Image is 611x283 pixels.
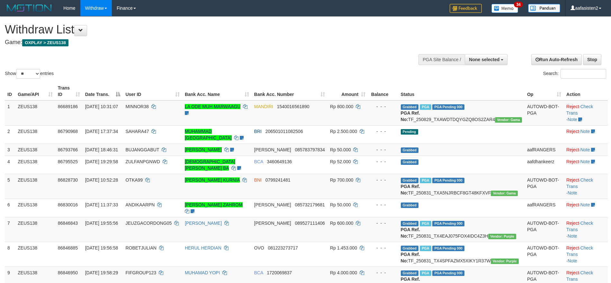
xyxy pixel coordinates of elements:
[564,217,608,242] td: · ·
[371,202,395,208] div: - - -
[252,82,328,100] th: Bank Acc. Number: activate to sort column ascending
[254,147,291,152] span: [PERSON_NAME]
[432,221,464,226] span: PGA Pending
[420,270,431,276] span: Marked by aafnoeunsreypich
[254,270,263,275] span: BCA
[566,221,579,226] a: Reject
[125,159,160,164] span: ZULFANPGNWD
[185,245,221,250] a: HERUL HERDIAN
[125,270,156,275] span: FIFGROUP123
[564,199,608,217] td: ·
[125,221,172,226] span: JEUZGACORDONG05
[401,184,420,195] b: PGA Ref. No:
[330,221,353,226] span: Rp 600.000
[5,82,15,100] th: ID
[267,159,292,164] span: Copy 3460649136 to clipboard
[371,128,395,135] div: - - -
[182,82,252,100] th: Bank Acc. Name: activate to sort column ascending
[330,270,357,275] span: Rp 4.000.000
[123,82,182,100] th: User ID: activate to sort column ascending
[15,199,55,217] td: ZEUS138
[401,221,419,226] span: Grabbed
[185,177,240,183] a: [PERSON_NAME] KURNIA
[185,129,232,140] a: MUHAMMAD [GEOGRAPHIC_DATA]
[566,104,593,116] a: Check Trans
[543,69,606,79] label: Search:
[254,202,291,207] span: [PERSON_NAME]
[85,147,118,152] span: [DATE] 18:46:31
[528,4,560,13] img: panduan.png
[418,54,465,65] div: PGA Site Balance /
[85,245,118,250] span: [DATE] 19:56:58
[525,156,564,174] td: aafdhankeerz
[398,174,525,199] td: TF_250831_TXA5NJRBCF8GT48KFXVF
[450,4,482,13] img: Feedback.jpg
[566,270,579,275] a: Reject
[564,242,608,267] td: · ·
[401,203,419,208] span: Grabbed
[525,174,564,199] td: AUTOWD-BOT-PGA
[265,177,291,183] span: Copy 0799241481 to clipboard
[401,129,418,135] span: Pending
[125,245,156,250] span: ROBETJULIAN
[5,3,54,13] img: MOTION_logo.png
[125,202,155,207] span: ANDIKAARPN
[371,158,395,165] div: - - -
[561,69,606,79] input: Search:
[15,82,55,100] th: Game/API: activate to sort column ascending
[254,129,262,134] span: BRI
[22,39,68,46] span: OXPLAY > ZEUS138
[295,221,325,226] span: Copy 089527111406 to clipboard
[185,104,240,109] a: LA ODE MUH MARWAAGU
[125,104,148,109] span: MINNOR38
[371,220,395,226] div: - - -
[398,82,525,100] th: Status
[566,245,593,257] a: Check Trans
[469,57,499,62] span: None selected
[58,202,78,207] span: 86830016
[401,147,419,153] span: Grabbed
[15,100,55,126] td: ZEUS138
[420,104,431,110] span: Marked by aafkaynarin
[15,144,55,156] td: ZEUS138
[398,217,525,242] td: TF_250831_TX4EAJ075FOX4IDC4Z3H
[566,202,579,207] a: Reject
[330,177,353,183] span: Rp 700.000
[568,233,577,239] a: Note
[125,147,159,152] span: BUJANGGABUT
[564,125,608,144] td: ·
[525,217,564,242] td: AUTOWD-BOT-PGA
[398,100,525,126] td: TF_250829_TXAWDTDQYGZQ8OS2ZAR4
[254,221,291,226] span: [PERSON_NAME]
[491,259,519,264] span: Vendor URL: https://trx4.1velocity.biz
[5,174,15,199] td: 5
[330,245,357,250] span: Rp 1.453.000
[491,191,518,196] span: Vendor URL: https://trx31.1velocity.biz
[328,82,368,100] th: Amount: activate to sort column ascending
[432,270,464,276] span: PGA Pending
[401,104,419,110] span: Grabbed
[566,270,593,282] a: Check Trans
[85,221,118,226] span: [DATE] 19:55:56
[5,69,54,79] label: Show entries
[371,177,395,183] div: - - -
[531,54,582,65] a: Run Auto-Refresh
[5,100,15,126] td: 1
[432,246,464,251] span: PGA Pending
[5,23,401,36] h1: Withdraw List
[5,242,15,267] td: 8
[330,202,351,207] span: Rp 50.000
[465,54,508,65] button: None selected
[15,242,55,267] td: ZEUS138
[85,177,118,183] span: [DATE] 10:52:28
[371,103,395,110] div: - - -
[568,258,577,263] a: Note
[295,202,325,207] span: Copy 085732179681 to clipboard
[15,217,55,242] td: ZEUS138
[185,147,222,152] a: [PERSON_NAME]
[58,245,78,250] span: 86846885
[267,270,292,275] span: Copy 1720069837 to clipboard
[15,156,55,174] td: ZEUS138
[330,159,351,164] span: Rp 52.000
[58,147,78,152] span: 86793766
